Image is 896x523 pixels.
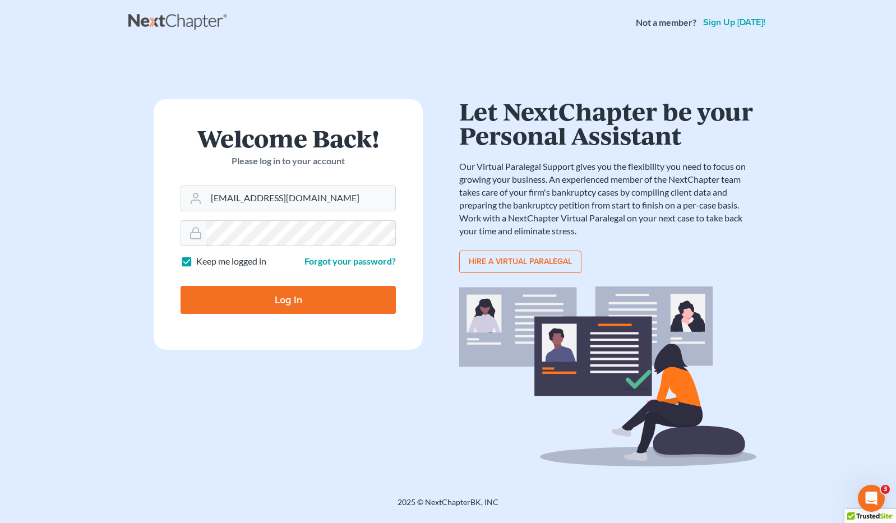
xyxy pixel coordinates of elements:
[636,16,696,29] strong: Not a member?
[304,256,396,266] a: Forgot your password?
[206,186,395,211] input: Email Address
[459,99,756,147] h1: Let NextChapter be your Personal Assistant
[128,497,768,517] div: 2025 © NextChapterBK, INC
[858,485,885,512] iframe: Intercom live chat
[459,251,581,273] a: Hire a virtual paralegal
[459,286,756,466] img: virtual_paralegal_bg-b12c8cf30858a2b2c02ea913d52db5c468ecc422855d04272ea22d19010d70dc.svg
[181,155,396,168] p: Please log in to your account
[181,126,396,150] h1: Welcome Back!
[181,286,396,314] input: Log In
[459,160,756,237] p: Our Virtual Paralegal Support gives you the flexibility you need to focus on growing your busines...
[196,255,266,268] label: Keep me logged in
[701,18,768,27] a: Sign up [DATE]!
[881,485,890,494] span: 3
